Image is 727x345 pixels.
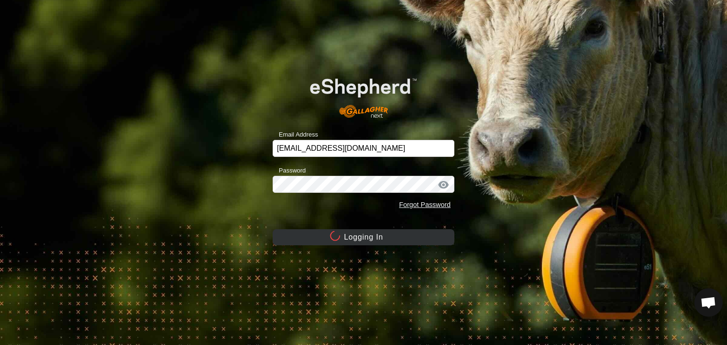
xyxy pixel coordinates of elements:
[273,140,454,157] input: Email Address
[273,229,454,245] button: Logging In
[273,166,306,175] label: Password
[399,201,451,208] a: Forgot Password
[694,288,723,317] a: Open chat
[273,130,318,139] label: Email Address
[291,63,436,125] img: E-shepherd Logo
